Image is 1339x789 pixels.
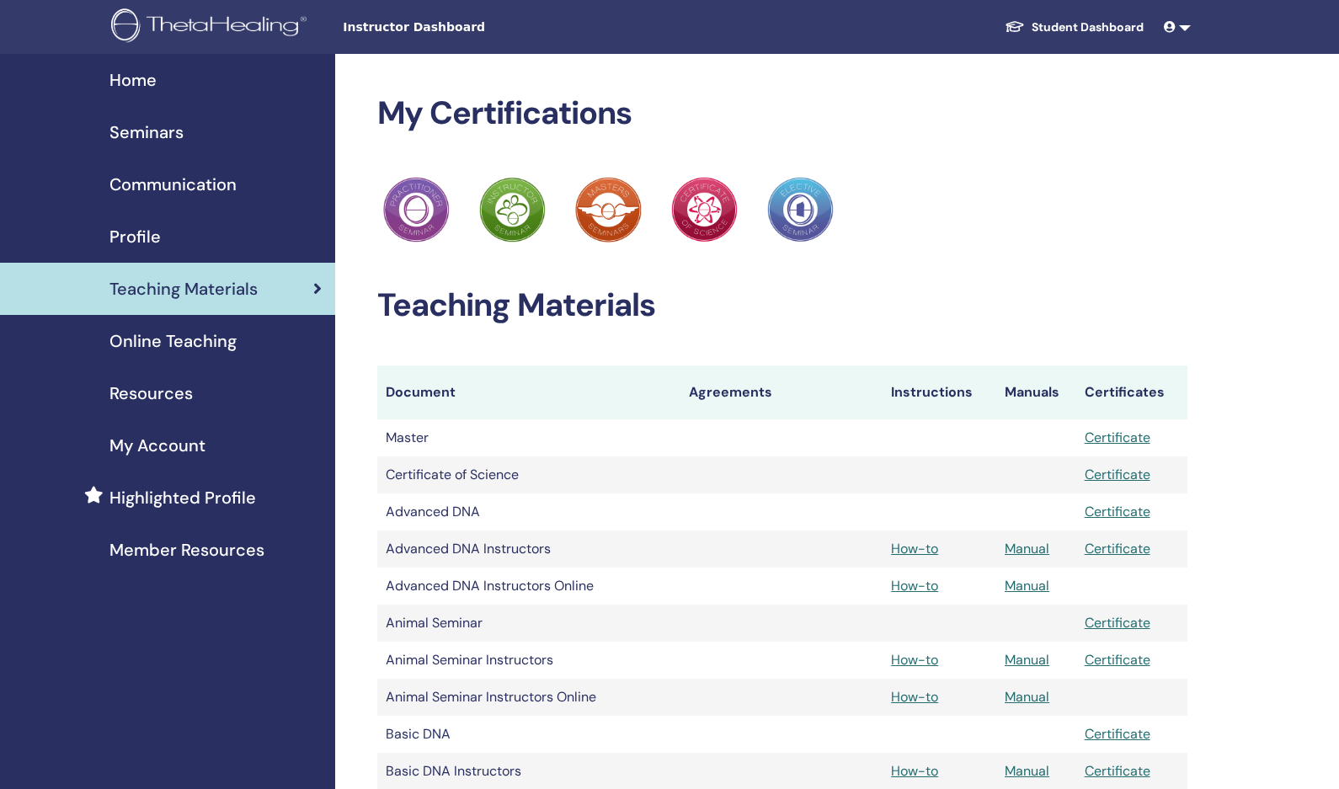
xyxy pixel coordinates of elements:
[109,172,237,197] span: Communication
[377,716,680,753] td: Basic DNA
[575,177,641,243] img: Practitioner
[891,651,938,669] a: How-to
[377,94,1188,133] h2: My Certifications
[377,568,680,605] td: Advanced DNA Instructors Online
[1085,429,1150,446] a: Certificate
[1005,577,1049,594] a: Manual
[891,540,938,557] a: How-to
[109,120,184,145] span: Seminars
[883,365,996,419] th: Instructions
[377,286,1188,325] h2: Teaching Materials
[891,577,938,594] a: How-to
[343,19,595,36] span: Instructor Dashboard
[1005,540,1049,557] a: Manual
[109,276,258,301] span: Teaching Materials
[1076,365,1187,419] th: Certificates
[1085,540,1150,557] a: Certificate
[1085,651,1150,669] a: Certificate
[109,328,237,354] span: Online Teaching
[109,224,161,249] span: Profile
[377,419,680,456] td: Master
[383,177,449,243] img: Practitioner
[109,381,193,406] span: Resources
[377,642,680,679] td: Animal Seminar Instructors
[377,365,680,419] th: Document
[1085,503,1150,520] a: Certificate
[377,679,680,716] td: Animal Seminar Instructors Online
[1085,725,1150,743] a: Certificate
[1085,466,1150,483] a: Certificate
[1005,651,1049,669] a: Manual
[671,177,737,243] img: Practitioner
[996,365,1076,419] th: Manuals
[111,8,312,46] img: logo.png
[377,530,680,568] td: Advanced DNA Instructors
[1005,688,1049,706] a: Manual
[767,177,833,243] img: Practitioner
[109,537,264,562] span: Member Resources
[109,67,157,93] span: Home
[991,12,1157,43] a: Student Dashboard
[377,456,680,493] td: Certificate of Science
[1005,19,1025,34] img: graduation-cap-white.svg
[680,365,883,419] th: Agreements
[1005,762,1049,780] a: Manual
[377,493,680,530] td: Advanced DNA
[479,177,545,243] img: Practitioner
[1085,762,1150,780] a: Certificate
[891,688,938,706] a: How-to
[1085,614,1150,632] a: Certificate
[109,433,205,458] span: My Account
[377,605,680,642] td: Animal Seminar
[891,762,938,780] a: How-to
[109,485,256,510] span: Highlighted Profile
